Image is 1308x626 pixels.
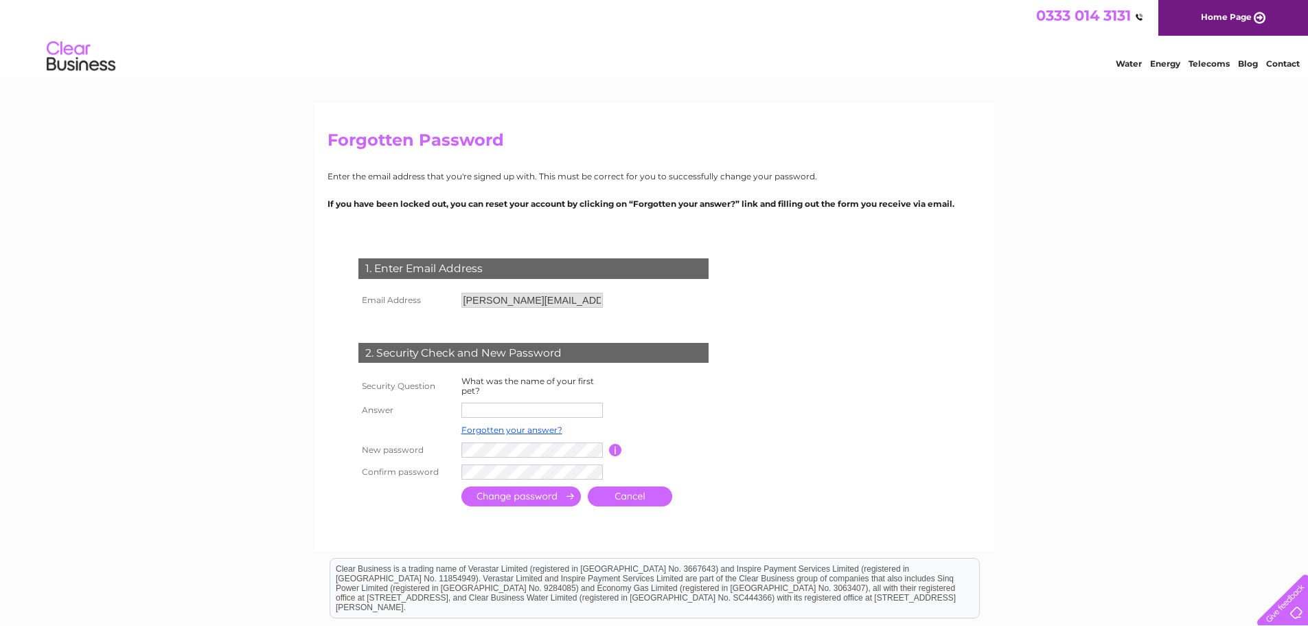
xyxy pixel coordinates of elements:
th: New password [355,439,458,461]
p: If you have been locked out, you can reset your account by clicking on “Forgotten your answer?” l... [328,197,981,210]
a: Blog [1238,58,1258,69]
p: Enter the email address that you're signed up with. This must be correct for you to successfully ... [328,170,981,183]
div: 2. Security Check and New Password [358,343,709,364]
input: Information [609,444,622,456]
th: Confirm password [355,461,458,483]
h2: Forgotten Password [328,131,981,157]
th: Security Question [355,373,458,399]
img: logo.png [46,36,116,78]
a: Cancel [588,487,672,506]
div: 1. Enter Email Address [358,258,709,279]
img: QMCYL3Wu56MJwAAAABJRU5ErkJggg== [1131,12,1144,22]
a: Forgotten your answer? [461,425,562,435]
div: Clear Business is a trading name of Verastar Limited (registered in [GEOGRAPHIC_DATA] No. 3667643... [330,8,979,67]
input: Submit [461,487,581,506]
a: Contact [1266,58,1300,69]
th: Email Address [355,289,458,311]
th: Answer [355,399,458,421]
a: Telecoms [1189,58,1230,69]
a: 0333 014 3131 [1036,7,1144,24]
label: What was the name of your first pet? [461,376,594,396]
a: Water [1116,58,1142,69]
a: Energy [1150,58,1180,69]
